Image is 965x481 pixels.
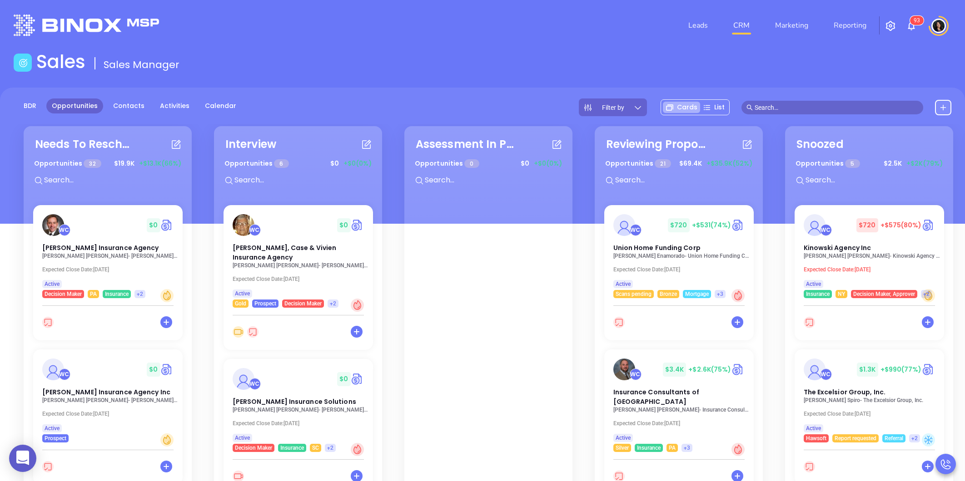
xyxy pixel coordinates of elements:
[602,104,624,111] span: Filter by
[224,155,289,172] p: Opportunities
[771,16,812,34] a: Marketing
[518,157,532,171] span: $ 0
[233,243,337,262] span: Lowry-Dunham, Case & Vivien Insurance Agency
[881,157,904,171] span: $ 2.5K
[233,420,369,427] p: Expected Close Date: [DATE]
[731,443,745,456] div: Hot
[312,443,319,453] span: SC
[613,388,699,406] span: Insurance Consultants of Pittsburgh
[731,218,745,232] img: Quote
[856,218,878,232] span: $ 720
[637,443,661,453] span: Insurance
[795,349,944,442] a: profileWalter Contreras$1.3K+$990(77%)Circle dollarThe Excelsior Group, Inc.[PERSON_NAME] Spiro- ...
[804,243,871,252] span: Kinowski Agency Inc
[225,136,276,152] div: Interview
[630,224,642,236] div: Walter Contreras
[18,98,42,113] a: BDR
[606,136,706,152] div: Reviewing Proposal
[804,388,886,397] span: The Excelsior Group, Inc.
[147,218,160,232] span: $ 0
[917,17,920,24] span: 3
[663,363,686,377] span: $ 3.4K
[730,16,753,34] a: CRM
[139,159,181,168] span: +$13.1K (66%)
[284,299,322,309] span: Decision Maker
[677,157,704,171] span: $ 69.4K
[731,363,745,376] img: Quote
[796,136,844,152] div: Snoozed
[885,20,896,31] img: iconSetting
[605,155,671,172] p: Opportunities
[796,155,860,172] p: Opportunities
[669,443,676,453] span: PA
[235,299,246,309] span: Gold
[806,289,830,299] span: Insurance
[660,289,677,299] span: Bronze
[112,157,137,171] span: $ 19.9K
[33,205,183,298] a: profileWalter Contreras$0Circle dollar[PERSON_NAME] Insurance Agency[PERSON_NAME] [PERSON_NAME]- ...
[845,159,860,168] span: 5
[351,218,364,232] a: Quote
[614,174,751,186] input: Search...
[755,103,918,113] input: Search…
[692,221,731,230] span: +$531 (74%)
[45,289,82,299] span: Decision Maker
[224,359,373,452] a: profileWalter Contreras$0Circle dollar[PERSON_NAME] Insurance Solutions[PERSON_NAME] [PERSON_NAME...
[280,443,304,453] span: Insurance
[424,174,560,186] input: Search...
[160,218,174,232] a: Quote
[746,104,753,111] span: search
[835,433,876,443] span: Report requested
[147,363,160,377] span: $ 0
[534,159,562,168] span: +$0 (0%)
[922,218,935,232] img: Quote
[604,349,754,452] a: profileWalter Contreras$3.4K+$2.6K(75%)Circle dollarInsurance Consultants of [GEOGRAPHIC_DATA][PE...
[137,289,143,299] span: +2
[684,443,690,453] span: +3
[235,433,250,443] span: Active
[853,289,915,299] span: Decision Maker, Approver
[235,443,272,453] span: Decision Maker
[330,299,336,309] span: +2
[880,221,922,230] span: +$575 (80%)
[613,214,635,236] img: Union Home Funding Corp
[804,266,940,273] p: Expected Close Date: [DATE]
[14,15,159,36] img: logo
[327,443,333,453] span: +2
[804,397,940,403] p: David Spiro - The Excelsior Group, Inc.
[685,16,711,34] a: Leads
[604,205,754,298] a: profileWalter Contreras$720+$531(74%)Circle dollarUnion Home Funding Corp[PERSON_NAME] Enamorado-...
[351,299,364,312] div: Hot
[616,443,629,453] span: Silver
[160,363,174,376] a: Quote
[235,289,250,299] span: Active
[416,136,516,152] div: Assessment In Progress
[806,279,821,289] span: Active
[104,58,179,72] span: Sales Manager
[249,378,261,390] div: Walter Contreras
[337,218,350,232] span: $ 0
[351,443,364,456] div: Hot
[36,51,85,73] h1: Sales
[42,214,64,236] img: Lawton Insurance Agency
[343,159,372,168] span: +$0 (0%)
[820,368,832,380] div: Walter Contreras
[351,372,364,386] img: Quote
[45,433,66,443] span: Prospect
[613,407,750,413] p: Matt Straley - Insurance Consultants of Pittsburgh
[616,279,631,289] span: Active
[249,224,261,236] div: Walter Contreras
[43,174,179,186] input: Search...
[328,157,341,171] span: $ 0
[668,218,689,232] span: $ 720
[885,433,903,443] span: Referral
[337,372,350,386] span: $ 0
[42,388,170,397] span: Straub Insurance Agency Inc
[234,174,370,186] input: Search...
[59,368,70,380] div: Walter Contreras
[233,407,369,413] p: Philip Davenport - Davenport Insurance Solutions
[35,136,135,152] div: Needs To Reschedule
[717,289,723,299] span: +3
